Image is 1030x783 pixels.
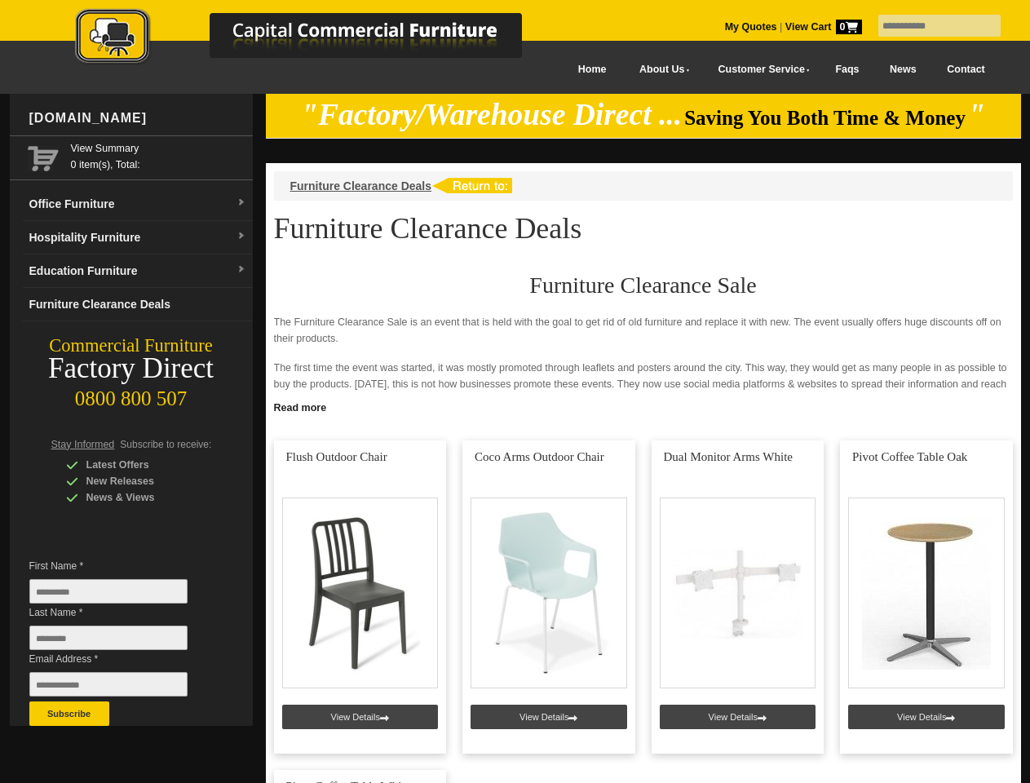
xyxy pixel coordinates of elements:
em: " [968,98,985,131]
a: Hospitality Furnituredropdown [23,221,253,254]
div: Commercial Furniture [10,334,253,357]
a: View Cart0 [782,21,861,33]
p: The Furniture Clearance Sale is an event that is held with the goal to get rid of old furniture a... [274,314,1013,347]
img: dropdown [237,232,246,241]
img: return to [431,178,512,193]
a: My Quotes [725,21,777,33]
a: Click to read more [266,396,1021,416]
img: dropdown [237,265,246,275]
strong: View Cart [785,21,862,33]
a: View Summary [71,140,246,157]
p: The first time the event was started, it was mostly promoted through leaflets and posters around ... [274,360,1013,409]
h1: Furniture Clearance Deals [274,213,1013,244]
em: "Factory/Warehouse Direct ... [301,98,682,131]
div: News & Views [66,489,221,506]
span: First Name * [29,558,212,574]
div: Factory Direct [10,357,253,380]
img: dropdown [237,198,246,208]
div: 0800 800 507 [10,379,253,410]
a: About Us [621,51,700,88]
div: New Releases [66,473,221,489]
span: Subscribe to receive: [120,439,211,450]
button: Subscribe [29,701,109,726]
a: Furniture Clearance Deals [290,179,432,192]
a: Customer Service [700,51,820,88]
span: Stay Informed [51,439,115,450]
a: Education Furnituredropdown [23,254,253,288]
input: First Name * [29,579,188,604]
div: [DOMAIN_NAME] [23,94,253,143]
img: Capital Commercial Furniture Logo [30,8,601,68]
span: 0 item(s), Total: [71,140,246,170]
a: Faqs [820,51,875,88]
span: Last Name * [29,604,212,621]
a: News [874,51,931,88]
div: Latest Offers [66,457,221,473]
a: Contact [931,51,1000,88]
span: Email Address * [29,651,212,667]
a: Office Furnituredropdown [23,188,253,221]
a: Capital Commercial Furniture Logo [30,8,601,73]
input: Email Address * [29,672,188,697]
input: Last Name * [29,626,188,650]
span: 0 [836,20,862,34]
h2: Furniture Clearance Sale [274,273,1013,298]
a: Furniture Clearance Deals [23,288,253,321]
span: Saving You Both Time & Money [684,107,966,129]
